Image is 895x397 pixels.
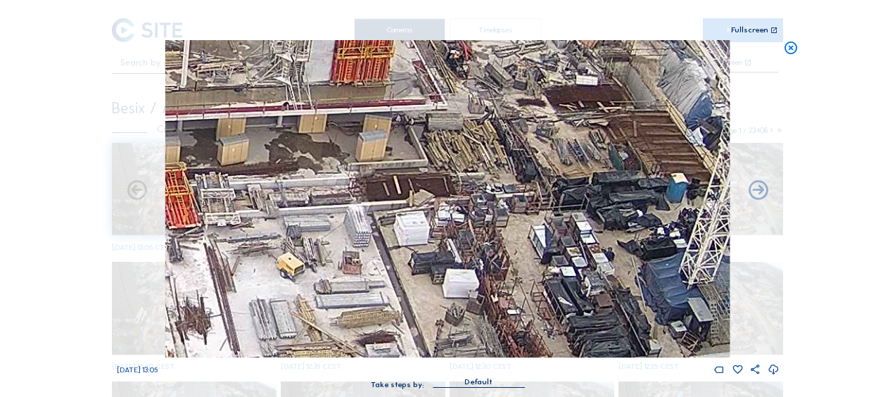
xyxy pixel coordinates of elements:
[433,376,524,387] div: Default
[117,365,158,374] span: [DATE] 13:05
[165,40,730,358] img: Image
[464,376,493,389] div: Default
[125,179,148,203] i: Forward
[731,26,768,34] div: Fullscreen
[747,179,770,203] i: Back
[371,381,424,389] div: Take steps by:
